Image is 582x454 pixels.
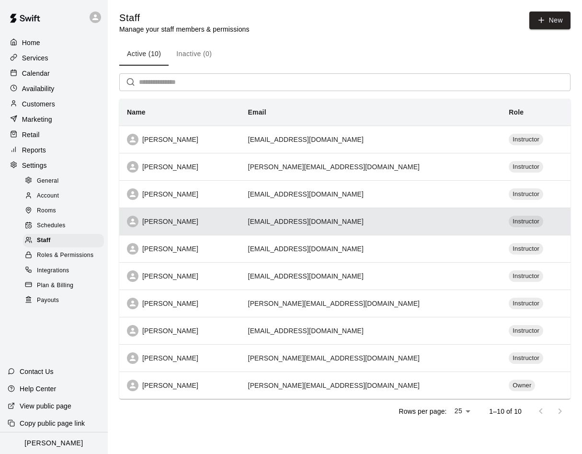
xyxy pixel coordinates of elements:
a: Rooms [23,204,108,219]
p: Services [22,53,48,63]
div: [PERSON_NAME] [127,298,233,309]
span: Instructor [509,190,543,199]
span: Instructor [509,299,543,308]
div: [PERSON_NAME] [127,352,233,364]
p: Calendar [22,69,50,78]
div: Integrations [23,264,104,278]
div: [PERSON_NAME] [127,380,233,391]
a: Customers [8,97,100,111]
p: Settings [22,161,47,170]
td: [EMAIL_ADDRESS][DOMAIN_NAME] [240,126,502,153]
p: Help Center [20,384,56,394]
div: [PERSON_NAME] [127,216,233,227]
td: [PERSON_NAME][EMAIL_ADDRESS][DOMAIN_NAME] [240,153,502,180]
div: [PERSON_NAME] [127,270,233,282]
div: Instructor [509,134,543,145]
p: Home [22,38,40,47]
a: Account [23,188,108,203]
td: [EMAIL_ADDRESS][DOMAIN_NAME] [240,317,502,344]
td: [PERSON_NAME][EMAIL_ADDRESS][DOMAIN_NAME] [240,344,502,372]
a: Calendar [8,66,100,81]
b: Name [127,108,146,116]
td: [EMAIL_ADDRESS][DOMAIN_NAME] [240,208,502,235]
span: Instructor [509,217,543,226]
span: Instructor [509,272,543,281]
p: Manage your staff members & permissions [119,24,250,34]
a: Schedules [23,219,108,233]
a: Reports [8,143,100,157]
div: [PERSON_NAME] [127,325,233,337]
p: Customers [22,99,55,109]
td: [EMAIL_ADDRESS][DOMAIN_NAME] [240,262,502,290]
p: Contact Us [20,367,54,376]
table: simple table [119,99,571,399]
a: Integrations [23,263,108,278]
p: View public page [20,401,71,411]
b: Role [509,108,524,116]
div: Account [23,189,104,203]
div: Instructor [509,298,543,309]
td: [PERSON_NAME][EMAIL_ADDRESS][DOMAIN_NAME] [240,372,502,399]
p: 1–10 of 10 [489,407,522,416]
span: Account [37,191,59,201]
span: Staff [37,236,51,245]
a: Marketing [8,112,100,127]
div: Roles & Permissions [23,249,104,262]
div: Schedules [23,219,104,233]
a: Services [8,51,100,65]
p: Marketing [22,115,52,124]
a: Roles & Permissions [23,248,108,263]
p: [PERSON_NAME] [24,438,83,448]
div: 25 [451,404,474,418]
a: Payouts [23,293,108,308]
a: Plan & Billing [23,278,108,293]
p: Copy public page link [20,419,85,428]
div: Instructor [509,216,543,227]
div: Instructor [509,243,543,255]
div: [PERSON_NAME] [127,188,233,200]
span: Rooms [37,206,56,216]
a: Availability [8,81,100,96]
span: Integrations [37,266,69,276]
span: Plan & Billing [37,281,73,291]
div: Instructor [509,352,543,364]
div: [PERSON_NAME] [127,134,233,145]
div: Staff [23,234,104,247]
div: Plan & Billing [23,279,104,292]
span: Instructor [509,135,543,144]
b: Email [248,108,266,116]
span: Owner [509,381,535,390]
a: General [23,174,108,188]
td: [PERSON_NAME][EMAIL_ADDRESS][DOMAIN_NAME] [240,290,502,317]
div: Instructor [509,270,543,282]
div: Instructor [509,188,543,200]
div: Instructor [509,161,543,173]
div: General [23,175,104,188]
div: Instructor [509,325,543,337]
button: Inactive (0) [169,43,219,66]
a: Settings [8,158,100,173]
span: Roles & Permissions [37,251,93,260]
a: New [529,12,571,29]
a: Home [8,35,100,50]
p: Availability [22,84,55,93]
p: Rows per page: [399,407,446,416]
div: Payouts [23,294,104,307]
div: Rooms [23,204,104,218]
span: General [37,176,59,186]
a: Retail [8,128,100,142]
span: Instructor [509,244,543,254]
td: [EMAIL_ADDRESS][DOMAIN_NAME] [240,180,502,208]
span: Schedules [37,221,66,231]
div: [PERSON_NAME] [127,243,233,255]
a: Staff [23,233,108,248]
